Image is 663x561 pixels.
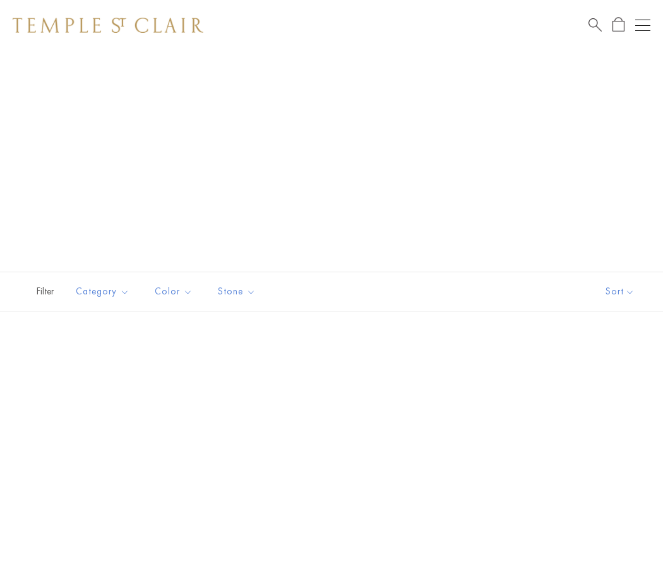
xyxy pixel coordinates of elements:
[577,272,663,311] button: Show sort by
[148,284,202,299] span: Color
[208,277,265,306] button: Stone
[612,17,624,33] a: Open Shopping Bag
[145,277,202,306] button: Color
[212,284,265,299] span: Stone
[635,18,650,33] button: Open navigation
[588,17,602,33] a: Search
[66,277,139,306] button: Category
[13,18,203,33] img: Temple St. Clair
[69,284,139,299] span: Category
